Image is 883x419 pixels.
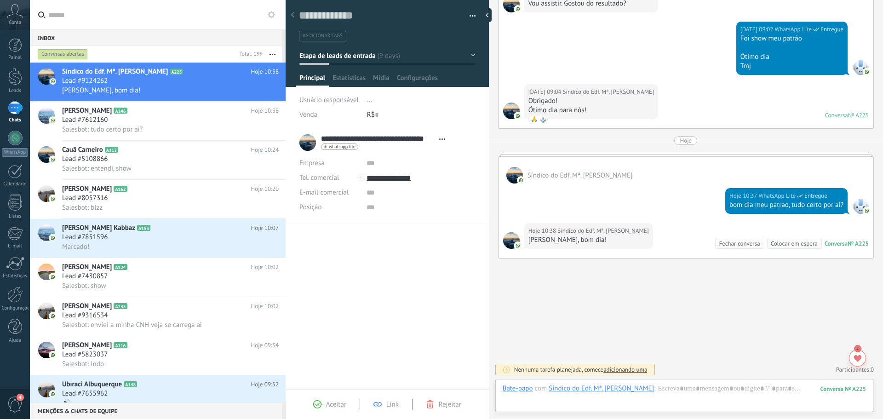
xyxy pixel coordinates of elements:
span: Salesbot: entendi, show [62,164,132,173]
span: Ubiraci Albuquerque [62,380,122,389]
img: com.amocrm.amocrmwa.svg [515,242,521,249]
span: Hoje 09:34 [251,341,279,350]
div: Foi show meu patrão [740,34,843,43]
div: Leads [2,88,29,94]
div: Painel [2,55,29,61]
img: icon [50,117,56,124]
span: Posição [299,204,321,211]
a: avataricon[PERSON_NAME] KabbazA153Hoje 10:07Lead #7851596Marcado! [30,219,286,258]
div: Colocar em espera [771,239,818,248]
a: avataricon[PERSON_NAME]A116Hoje 09:34Lead #5823037Salesbot: Indo [30,336,286,375]
img: icon [50,313,56,319]
img: com.amocrm.amocrmwa.svg [518,177,524,184]
span: Síndico do Edf. Mª. Cecília Rodrigues [563,87,654,97]
span: A148 [124,381,137,387]
span: A162 [114,186,127,192]
span: WhatsApp Lite [539,116,547,123]
span: 4 [17,394,24,401]
span: Hoje 09:52 [251,380,279,389]
div: Ajuda [2,338,29,344]
span: [PERSON_NAME] [62,184,112,194]
span: Rejeitar [439,400,461,409]
span: adicionando uma [603,366,647,373]
span: Síndico do Edf. Mª. [PERSON_NAME] [62,67,168,76]
span: Entregue [820,25,843,34]
span: Salesbot: Indo [62,360,104,368]
span: WhatsApp Lite [852,58,869,75]
div: Síndico do Edf. Mª. Cecília Rodrigues [549,384,654,392]
span: Hoje 10:38 [251,67,279,76]
img: com.amocrm.amocrmwa.svg [515,6,521,12]
img: com.amocrm.amocrmwa.svg [864,69,870,75]
div: Empresa [299,156,360,171]
span: com [535,384,547,393]
span: Configurações [397,74,438,87]
span: [PERSON_NAME] [62,302,112,311]
div: Posição [299,200,360,215]
span: Salesbot: tudo certo por ai? [62,125,143,134]
div: [PERSON_NAME], bom dia! [528,235,649,245]
div: Tmj [740,62,843,71]
div: Obrigado! [528,97,654,106]
span: Lead #7430857 [62,272,108,281]
div: Calendário [2,181,29,187]
span: Estatísticas [333,74,366,87]
button: Tel. comercial [299,171,339,185]
div: Hoje 10:37 [729,191,759,201]
div: E-mail [2,243,29,249]
img: icon [50,156,56,163]
span: : [654,384,655,393]
img: icon [50,195,56,202]
span: Lead #9316534 [62,311,108,320]
div: Configurações [2,305,29,311]
span: Lead #8057316 [62,194,108,203]
img: icon [50,274,56,280]
span: Lead #5108866 [62,155,108,164]
div: bom dia meu patrao, tudo certo por ai? [729,201,843,210]
div: Hoje [680,136,692,145]
span: whatsapp lite [329,144,355,149]
span: [PERSON_NAME] Kabbaz [62,224,135,233]
span: Hoje 10:07 [251,224,279,233]
div: Conversa [825,111,848,119]
span: Aceitar [326,400,346,409]
span: Síndico do Edf. Mª. Cecília Rodrigues [557,226,648,235]
div: Inbox [30,29,282,46]
div: № A225 [848,111,869,119]
span: [PERSON_NAME], bom dia! [62,86,140,95]
span: Salesbot: enviei a minha CNH veja se carrega ai [62,321,202,329]
span: Salesbot: show [62,281,106,290]
span: Síndico do Edf. Mª. Cecília Rodrigues [506,167,523,184]
a: avatariconUbiraci AlbuquerqueA148Hoje 09:52Lead #7655962🔊 [30,375,286,414]
span: Link [386,400,399,409]
span: Síndico do Edf. Mª. Cecília Rodrigues [528,171,633,180]
span: E-mail comercial [299,188,349,197]
img: icon [50,78,56,85]
span: Hoje 10:38 [251,106,279,115]
span: Lead #9124262 [62,76,108,86]
a: avataricon[PERSON_NAME]A124Hoje 10:02Lead #7430857Salesbot: show [30,258,286,297]
span: #adicionar tags [303,33,343,39]
span: 🔊 [62,399,71,408]
div: № A225 [848,240,869,247]
span: WhatsApp Lite [775,25,812,34]
span: Síndico do Edf. Mª. Cecília Rodrigues [503,232,520,249]
a: avataricon[PERSON_NAME]A162Hoje 10:20Lead #8057316Salesbot: blzz [30,180,286,218]
span: [PERSON_NAME] [62,106,112,115]
a: Participantes:0 [836,366,874,373]
span: Tel. comercial [299,173,339,182]
span: Mídia [373,74,390,87]
button: E-mail comercial [299,185,349,200]
span: Conta [9,20,21,26]
span: Salesbot: blzz [62,203,103,212]
a: avataricon[PERSON_NAME]A235Hoje 10:02Lead #9316534Salesbot: enviei a minha CNH veja se carrega ai [30,297,286,336]
span: A112 [105,147,118,153]
div: [DATE] 09:04 [528,87,563,97]
span: Síndico do Edf. Mª. Cecília Rodrigues [503,103,520,119]
span: Entregue [804,191,827,201]
div: Total: 199 [235,50,263,59]
div: Chats [2,117,29,123]
span: A153 [137,225,150,231]
span: ... [367,96,373,104]
span: 2 [856,346,859,351]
